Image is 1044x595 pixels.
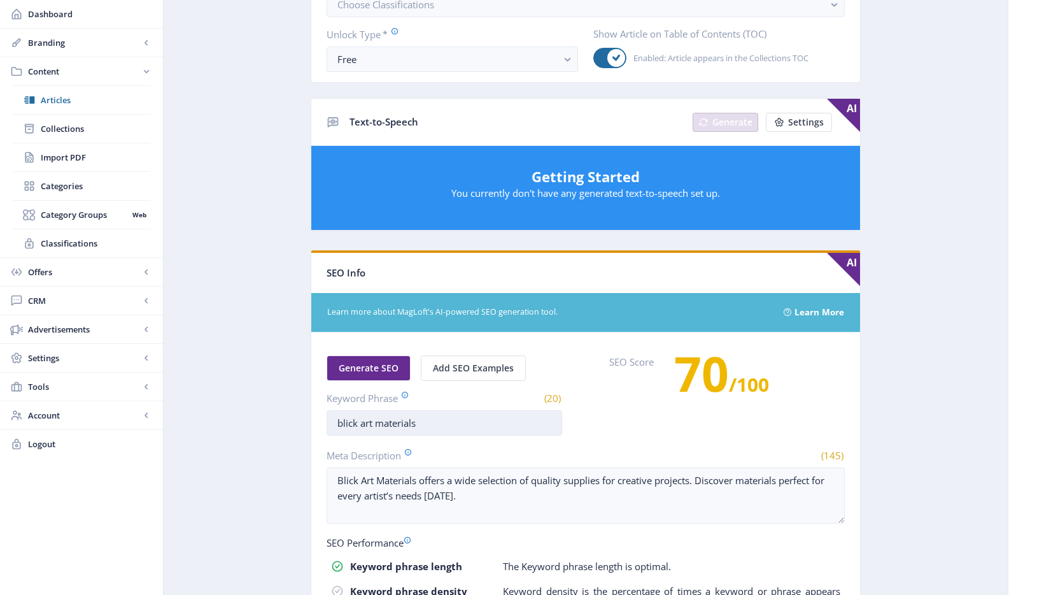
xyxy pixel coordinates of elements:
span: Tools [28,380,140,393]
span: Dashboard [28,8,153,20]
span: Branding [28,36,140,49]
span: Settings [788,117,824,127]
span: Settings [28,352,140,364]
div: Free [337,52,557,67]
span: (145) [819,449,845,462]
span: Text-to-Speech [349,115,418,128]
span: AI [827,99,860,132]
div: SEO Performance [327,536,845,549]
a: Categories [13,172,150,200]
span: Add SEO Examples [433,363,514,373]
label: SEO Score [609,355,654,417]
button: Free [327,47,578,72]
span: AI [827,253,860,286]
a: Collections [13,115,150,143]
span: Category Groups [41,208,128,221]
label: Show Article on Table of Contents (TOC) [593,27,835,40]
button: Generate [693,113,758,132]
span: Generate SEO [339,363,399,373]
h3: /100 [674,361,769,398]
button: Generate SEO [327,355,411,381]
span: Generate [712,117,752,127]
span: Enabled: Article appears in the Collections TOC [626,50,808,66]
span: Learn more about MagLoft's AI-powered SEO generation tool. [327,306,768,319]
span: Advertisements [28,323,140,336]
span: (20) [542,392,562,405]
h5: Getting Started [324,166,847,187]
span: Content [28,65,140,78]
button: Settings [766,113,832,132]
button: Add SEO Examples [421,355,526,381]
span: 70 [674,341,729,406]
label: Unlock Type [327,27,568,41]
span: SEO Info [327,266,365,279]
a: Articles [13,86,150,114]
app-collection-view: Text-to-Speech [311,98,861,231]
span: Articles [41,94,150,106]
span: Collections [41,122,150,135]
a: Learn More [794,303,844,322]
a: Classifications [13,229,150,257]
p: You currently don't have any generated text-to-speech set up. [324,187,847,199]
span: Account [28,409,140,422]
span: CRM [28,294,140,307]
span: Classifications [41,237,150,250]
a: Category GroupsWeb [13,201,150,229]
span: Import PDF [41,151,150,164]
span: Categories [41,180,150,192]
span: Offers [28,266,140,278]
label: Meta Description [327,448,581,462]
a: New page [685,113,758,132]
a: New page [758,113,832,132]
a: Import PDF [13,143,150,171]
input: Type Article Keyword Phrase ... [327,410,562,436]
nb-badge: Web [128,208,150,221]
span: Logout [28,438,153,450]
label: Keyword Phrase [327,391,439,405]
